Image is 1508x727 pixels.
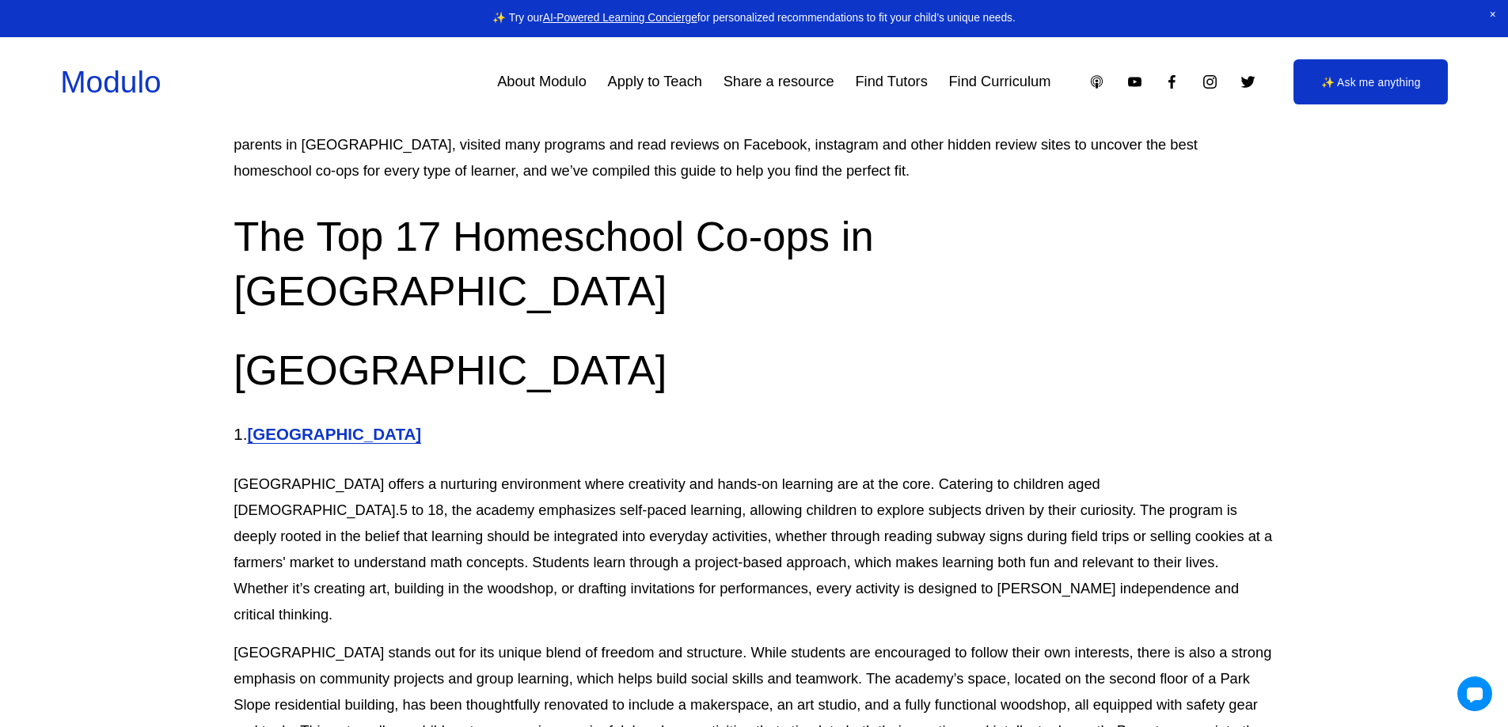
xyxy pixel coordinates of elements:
a: AI-Powered Learning Concierge [543,12,697,24]
a: Find Curriculum [948,67,1050,97]
p: [GEOGRAPHIC_DATA] offers a nurturing environment where creativity and hands-on learning are at th... [234,471,1274,628]
a: Apple Podcasts [1088,74,1105,90]
h2: The Top 17 Homeschool Co-ops in [GEOGRAPHIC_DATA] [234,210,1274,319]
a: Find Tutors [855,67,927,97]
a: ✨ Ask me anything [1293,59,1448,104]
a: Facebook [1164,74,1180,90]
a: Modulo [60,65,161,99]
p: Finding a homeschool co-op can be challenging since many do not have a website or a strong online... [234,106,1274,184]
a: Twitter [1240,74,1256,90]
a: Apply to Teach [608,67,702,97]
a: [GEOGRAPHIC_DATA] [247,425,421,443]
a: YouTube [1126,74,1143,90]
h4: 1. [234,423,1274,446]
a: About Modulo [497,67,587,97]
h2: [GEOGRAPHIC_DATA] [234,343,1274,398]
a: Share a resource [724,67,834,97]
a: Instagram [1202,74,1218,90]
